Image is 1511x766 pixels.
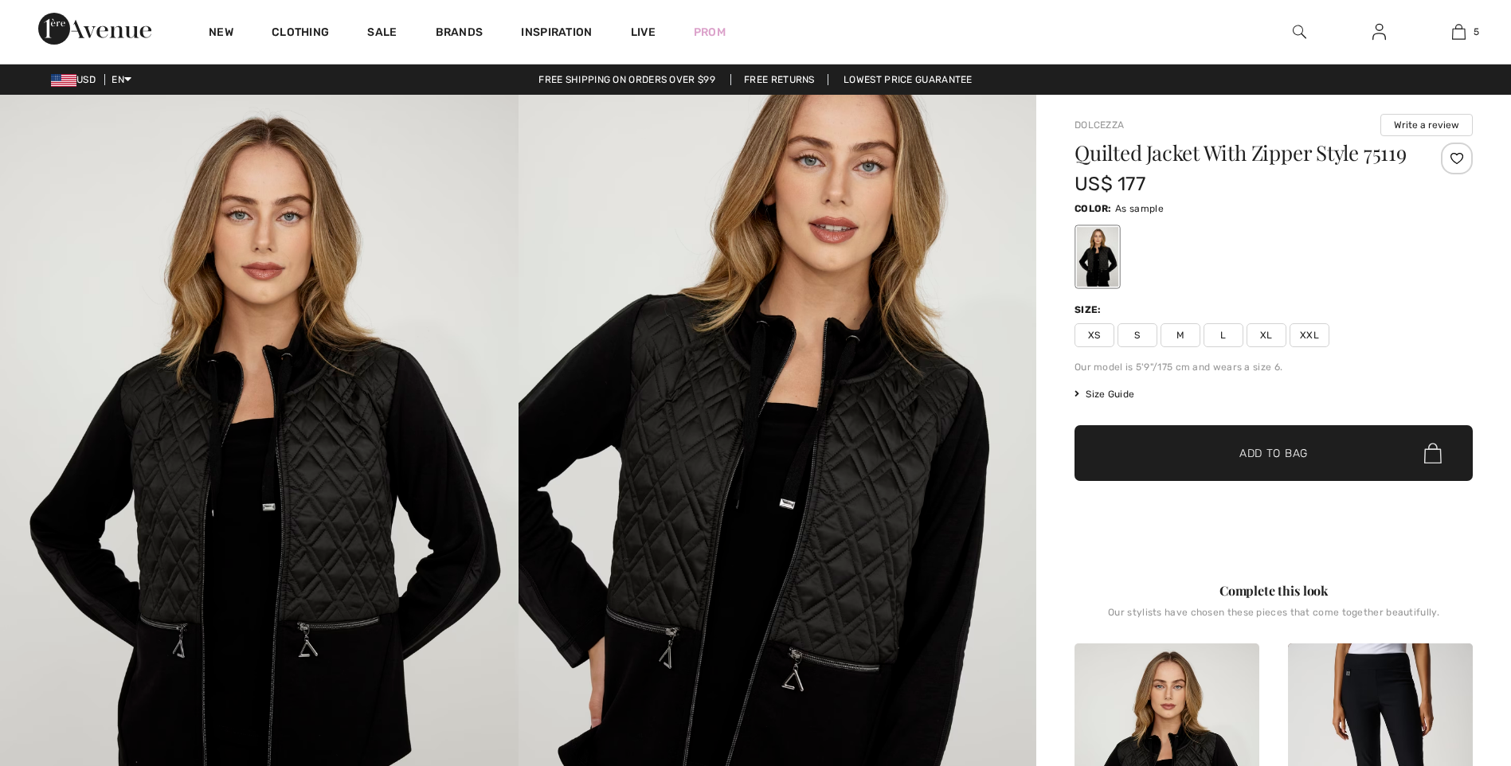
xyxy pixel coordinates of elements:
[1161,323,1200,347] span: M
[38,13,151,45] img: 1ère Avenue
[631,24,656,41] a: Live
[51,74,102,85] span: USD
[1075,323,1114,347] span: XS
[1239,445,1308,462] span: Add to Bag
[112,74,131,85] span: EN
[1075,143,1407,163] h1: Quilted Jacket With Zipper Style 75119
[526,74,728,85] a: Free shipping on orders over $99
[1075,119,1124,131] a: Dolcezza
[521,25,592,42] span: Inspiration
[1247,323,1286,347] span: XL
[1075,173,1145,195] span: US$ 177
[1452,22,1466,41] img: My Bag
[209,25,233,42] a: New
[730,74,828,85] a: Free Returns
[1372,22,1386,41] img: My Info
[1380,114,1473,136] button: Write a review
[1075,203,1112,214] span: Color:
[1290,323,1329,347] span: XXL
[436,25,483,42] a: Brands
[1360,22,1399,42] a: Sign In
[51,74,76,87] img: US Dollar
[1075,387,1134,401] span: Size Guide
[1075,360,1473,374] div: Our model is 5'9"/175 cm and wears a size 6.
[1118,323,1157,347] span: S
[1075,425,1473,481] button: Add to Bag
[694,24,726,41] a: Prom
[1077,227,1118,287] div: As sample
[1075,607,1473,631] div: Our stylists have chosen these pieces that come together beautifully.
[1293,22,1306,41] img: search the website
[367,25,397,42] a: Sale
[1075,303,1105,317] div: Size:
[1474,25,1479,39] span: 5
[1419,22,1497,41] a: 5
[1204,323,1243,347] span: L
[1424,443,1442,463] img: Bag.svg
[1115,203,1164,214] span: As sample
[272,25,329,42] a: Clothing
[831,74,985,85] a: Lowest Price Guarantee
[1075,581,1473,600] div: Complete this look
